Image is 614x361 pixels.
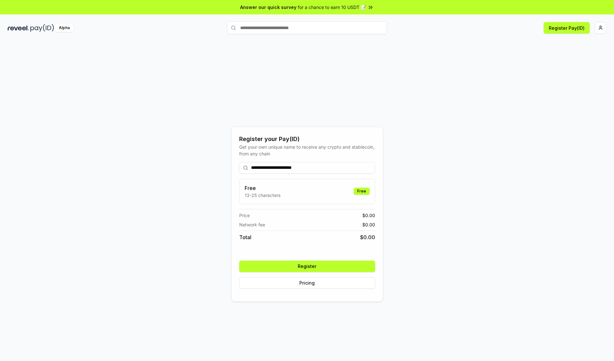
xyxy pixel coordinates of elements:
[30,24,54,32] img: pay_id
[245,192,280,199] p: 13-25 characters
[544,22,590,34] button: Register Pay(ID)
[239,135,375,144] div: Register your Pay(ID)
[240,4,296,11] span: Answer our quick survey
[55,24,73,32] div: Alpha
[239,233,251,241] span: Total
[354,188,370,195] div: Free
[239,277,375,289] button: Pricing
[298,4,366,11] span: for a chance to earn 10 USDT 📝
[362,221,375,228] span: $ 0.00
[360,233,375,241] span: $ 0.00
[245,184,280,192] h3: Free
[8,24,29,32] img: reveel_dark
[239,212,250,219] span: Price
[239,144,375,157] div: Get your own unique name to receive any crypto and stablecoin, from any chain
[239,261,375,272] button: Register
[239,221,265,228] span: Network fee
[362,212,375,219] span: $ 0.00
